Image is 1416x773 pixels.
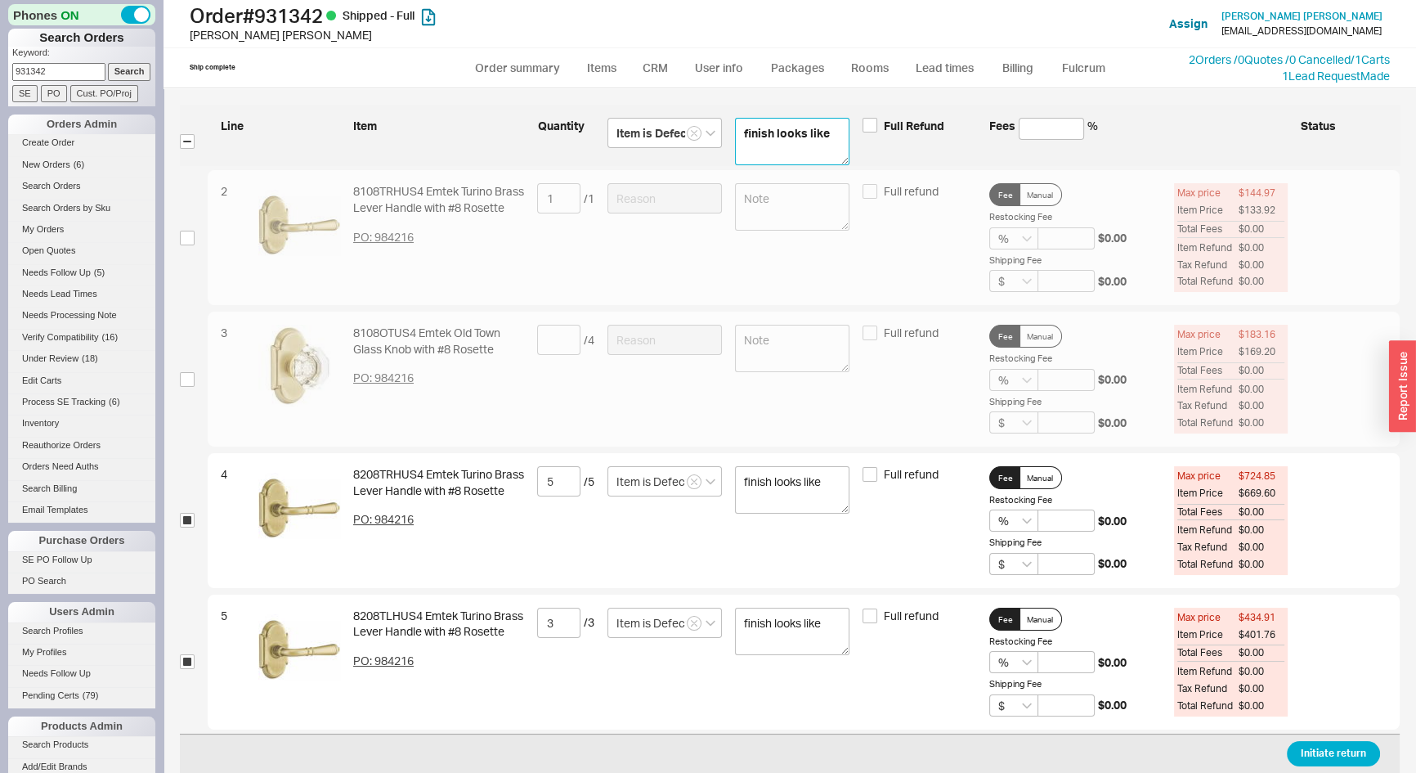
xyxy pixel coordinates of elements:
span: Fee [998,613,1013,626]
a: Needs Follow Up(5) [8,264,155,281]
input: Reason [607,608,722,638]
textarea: finish looks li [735,466,849,514]
a: Search Products [8,736,155,753]
a: Search Profiles [8,622,155,640]
span: Pending Certs [22,690,79,700]
div: [PERSON_NAME] [PERSON_NAME] [190,27,712,43]
svg: open menu [1022,703,1032,709]
a: Needs Lead Times [8,285,155,303]
span: $401.76 [1239,628,1285,642]
svg: open menu [1022,518,1032,524]
a: Fulcrum [1050,53,1117,83]
input: Return Reason [607,118,722,148]
span: $0.00 [1098,654,1127,671]
a: Needs Follow Up [8,665,155,682]
span: Full Refund [884,118,944,134]
span: Quantity [537,118,594,165]
span: ( 5 ) [94,267,105,277]
span: ( 6 ) [109,397,119,407]
span: Initiate return [1301,744,1366,764]
span: $434.91 [1239,611,1285,625]
a: Email Templates [8,501,155,519]
span: $0.00 [1239,524,1285,537]
a: Process SE Tracking(6) [8,393,155,411]
svg: open menu [1022,659,1032,666]
span: Item [353,118,524,165]
span: Full refund [884,466,939,483]
svg: open menu [706,479,715,485]
a: Order summary [463,53,571,83]
span: Needs Follow Up [22,668,91,678]
a: Under Review(18) [8,350,155,367]
span: Item Price [1177,487,1239,501]
span: PO: 984216 [353,654,414,667]
textarea: finish looks li [735,608,849,655]
span: Fee [998,471,1013,484]
div: Phones [8,4,155,25]
span: $724.85 [1239,470,1285,483]
span: Item Refund [1177,665,1239,679]
div: Users Admin [8,602,155,622]
h1: Search Orders [8,29,155,47]
img: Emtek_Turino_Lever_8_Rosette_Satin_Brass_US4_ex5fb6 [258,466,340,548]
span: Total Fees [1177,504,1239,521]
span: $0.00 [1098,697,1127,713]
span: Tax Refund [1177,541,1239,555]
span: Tax Refund [1177,682,1239,696]
img: Emtek_Turino_Lever_8_Rosette_Satin_Brass_US4_ex5fb6 [258,608,340,690]
span: $0.00 [1239,504,1285,521]
div: Ship complete [190,63,235,72]
span: $0.00 [1239,682,1285,696]
a: [PERSON_NAME] [PERSON_NAME] [1221,11,1382,22]
p: Keyword: [12,47,155,63]
span: Restocking Fee [989,636,1052,647]
a: CRM [631,53,679,83]
button: Initiate return [1287,741,1380,766]
span: Needs Processing Note [22,310,117,320]
a: Packages [759,53,836,83]
a: Billing [989,53,1046,83]
h1: Order # 931342 [190,4,712,27]
span: Line [221,118,245,165]
span: Item Refund [1177,524,1239,537]
span: Manual [1027,471,1053,484]
input: Select... [989,553,1038,575]
span: Status [1301,118,1387,165]
span: Manual [1027,613,1053,626]
span: $0.00 [1239,645,1285,662]
div: 4 [221,466,245,575]
input: Reason [607,466,722,497]
a: Create Order [8,134,155,151]
a: Lead times [903,53,986,83]
span: ( 18 ) [82,353,98,363]
span: Max price [1177,611,1239,625]
div: 8208TLHUS4 Emtek Turino Brass Lever Handle with #8 Rosette [353,608,524,640]
span: New Orders [22,160,70,169]
span: PO: 984216 [353,512,414,526]
span: Max price [1177,470,1239,483]
a: Search Orders by Sku [8,200,155,217]
a: 1Lead RequestMade [1282,69,1390,83]
input: Select... [989,694,1038,717]
a: Search Billing [8,480,155,497]
span: [PERSON_NAME] [PERSON_NAME] [1221,10,1382,22]
input: Full refund [863,467,877,482]
a: Edit Carts [8,372,155,389]
a: Needs Processing Note [8,307,155,324]
a: /1Carts [1351,52,1390,66]
a: My Orders [8,221,155,238]
a: PO Search [8,573,155,590]
span: $669.60 [1239,487,1285,501]
div: [EMAIL_ADDRESS][DOMAIN_NAME] [1221,25,1382,37]
span: $0.00 [1098,555,1127,572]
svg: open menu [706,620,715,627]
a: New Orders(6) [8,156,155,173]
span: % [1087,118,1098,165]
span: Needs Follow Up [22,267,91,277]
span: Item Price [1177,628,1239,642]
input: PO [41,85,67,102]
svg: open menu [706,130,715,137]
span: Shipped - Full [343,8,414,22]
span: Under Review [22,353,78,363]
span: ( 16 ) [102,332,119,342]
